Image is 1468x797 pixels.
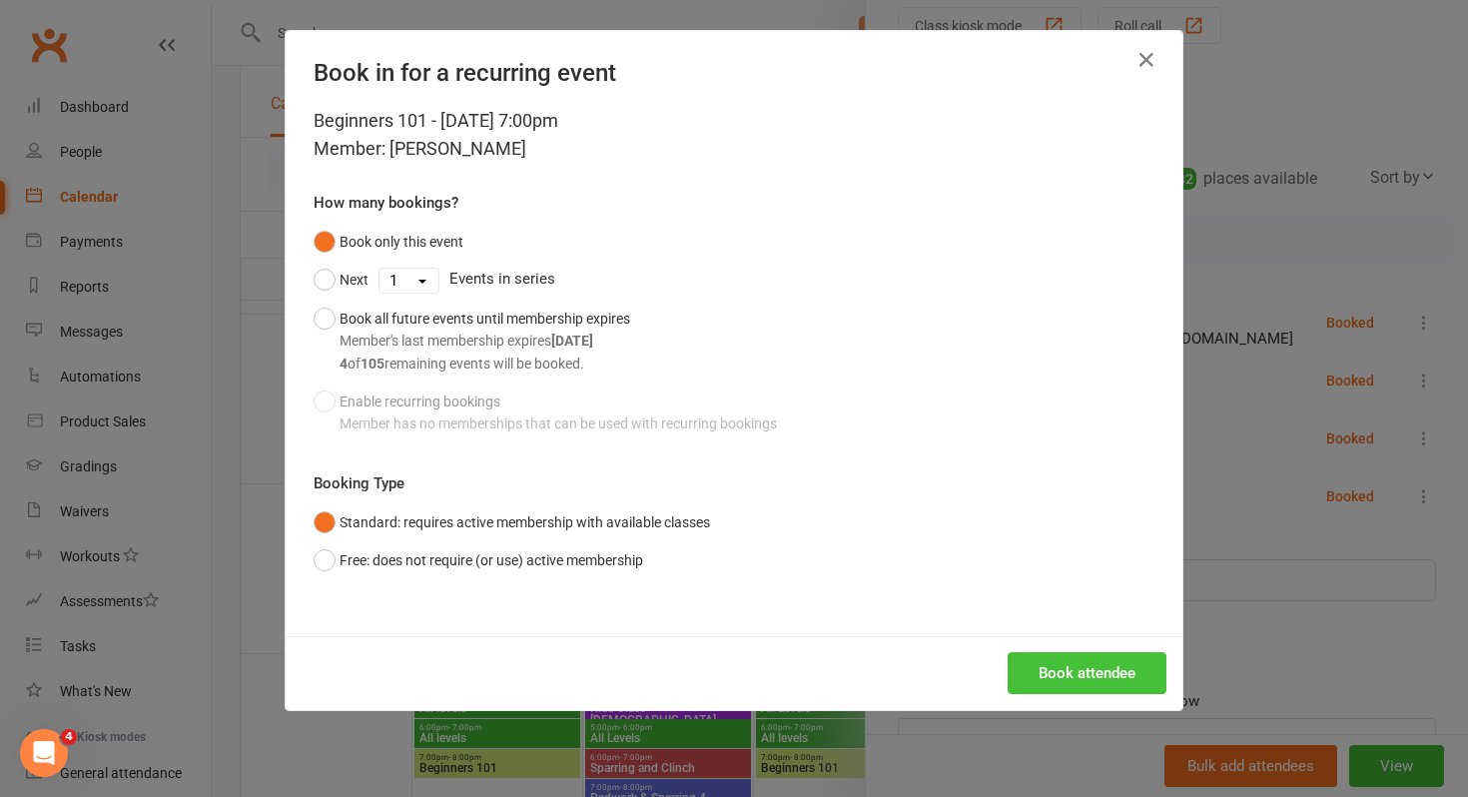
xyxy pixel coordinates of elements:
div: Book all future events until membership expires [340,308,630,375]
button: Book attendee [1008,652,1166,694]
div: Events in series [314,261,1154,299]
button: Next [314,261,368,299]
button: Standard: requires active membership with available classes [314,503,710,541]
button: Book all future events until membership expiresMember's last membership expires[DATE]4of105remain... [314,300,630,383]
strong: 105 [361,356,384,372]
div: of remaining events will be booked. [340,353,630,375]
label: How many bookings? [314,191,458,215]
iframe: Intercom live chat [20,729,68,777]
div: Beginners 101 - [DATE] 7:00pm Member: [PERSON_NAME] [314,107,1154,163]
label: Booking Type [314,471,404,495]
button: Book only this event [314,223,463,261]
button: Free: does not require (or use) active membership [314,541,643,579]
span: 4 [61,729,77,745]
strong: 4 [340,356,348,372]
div: Member's last membership expires [340,330,630,352]
button: Close [1130,44,1162,76]
strong: [DATE] [551,333,593,349]
h4: Book in for a recurring event [314,59,1154,87]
